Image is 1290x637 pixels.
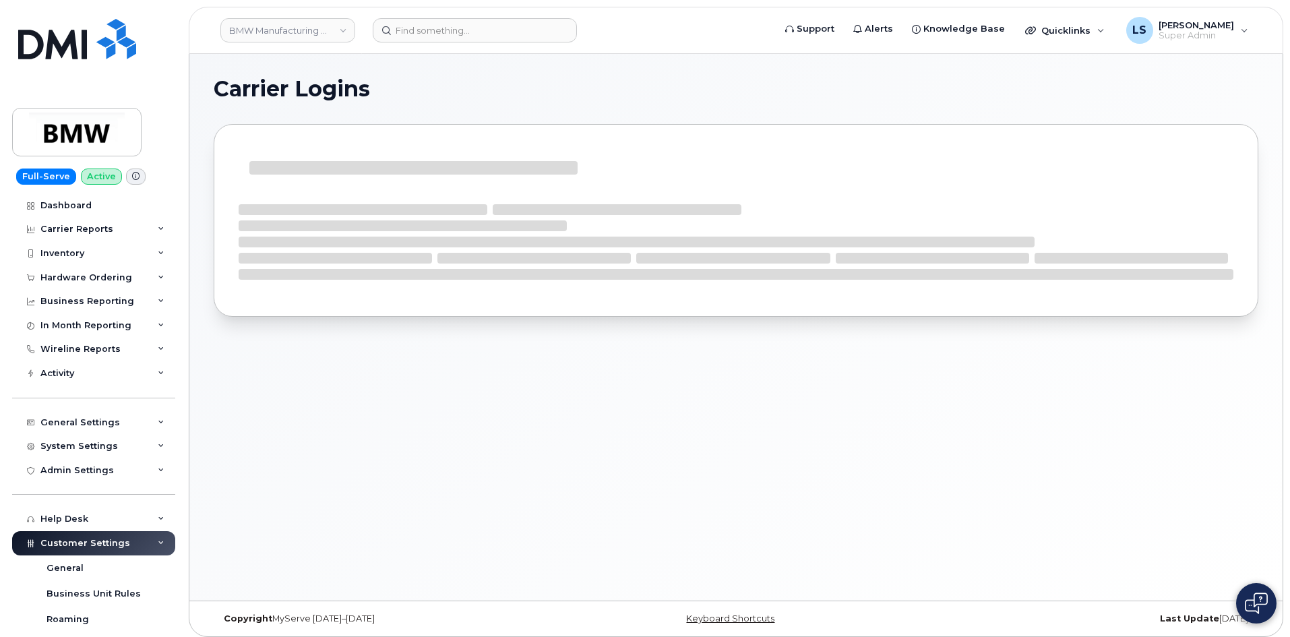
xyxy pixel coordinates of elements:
strong: Last Update [1160,613,1219,624]
div: MyServe [DATE]–[DATE] [214,613,562,624]
img: Open chat [1245,593,1268,614]
div: [DATE] [910,613,1258,624]
a: Keyboard Shortcuts [686,613,774,624]
strong: Copyright [224,613,272,624]
span: Carrier Logins [214,79,370,99]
